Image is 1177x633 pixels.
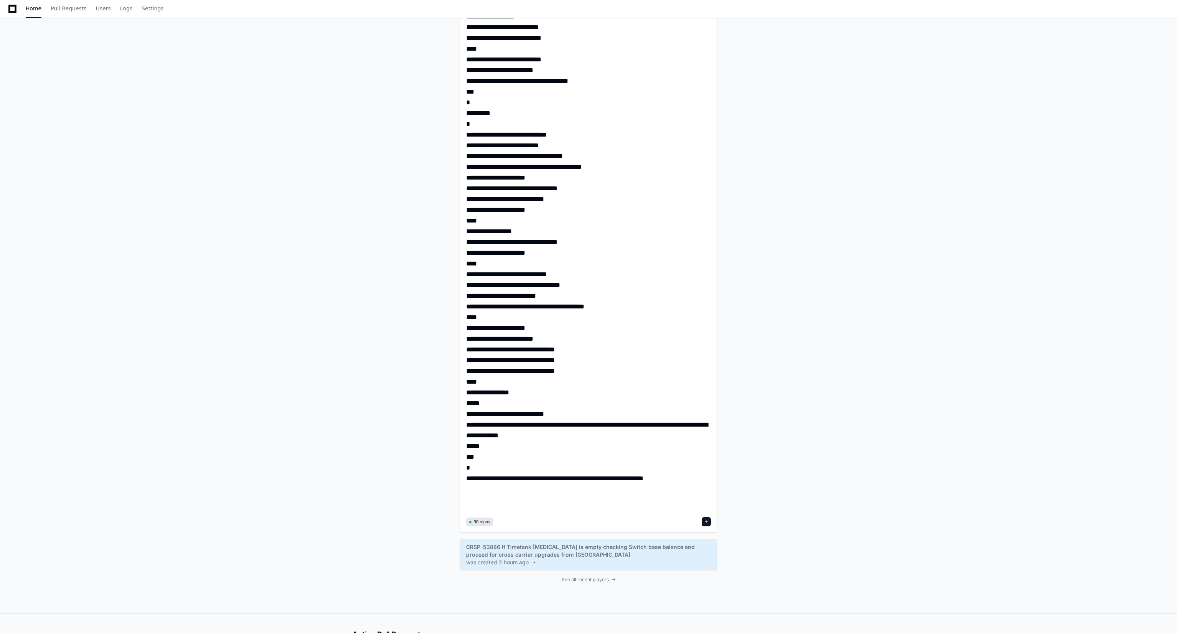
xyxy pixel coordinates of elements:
span: Users [96,6,111,11]
a: CRSP-53886 If Timetank [MEDICAL_DATA] is empty checking Switch base balance and proceed for cross... [466,543,711,566]
span: was created 2 hours ago [466,559,529,566]
span: CRSP-53886 If Timetank [MEDICAL_DATA] is empty checking Switch base balance and proceed for cross... [466,543,711,559]
span: Home [26,6,41,11]
span: See all recent players [562,577,609,583]
span: Settings [142,6,163,11]
span: Pull Requests [51,6,86,11]
a: See all recent players [460,577,717,583]
span: Logs [120,6,132,11]
span: 30 repos [474,519,490,525]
